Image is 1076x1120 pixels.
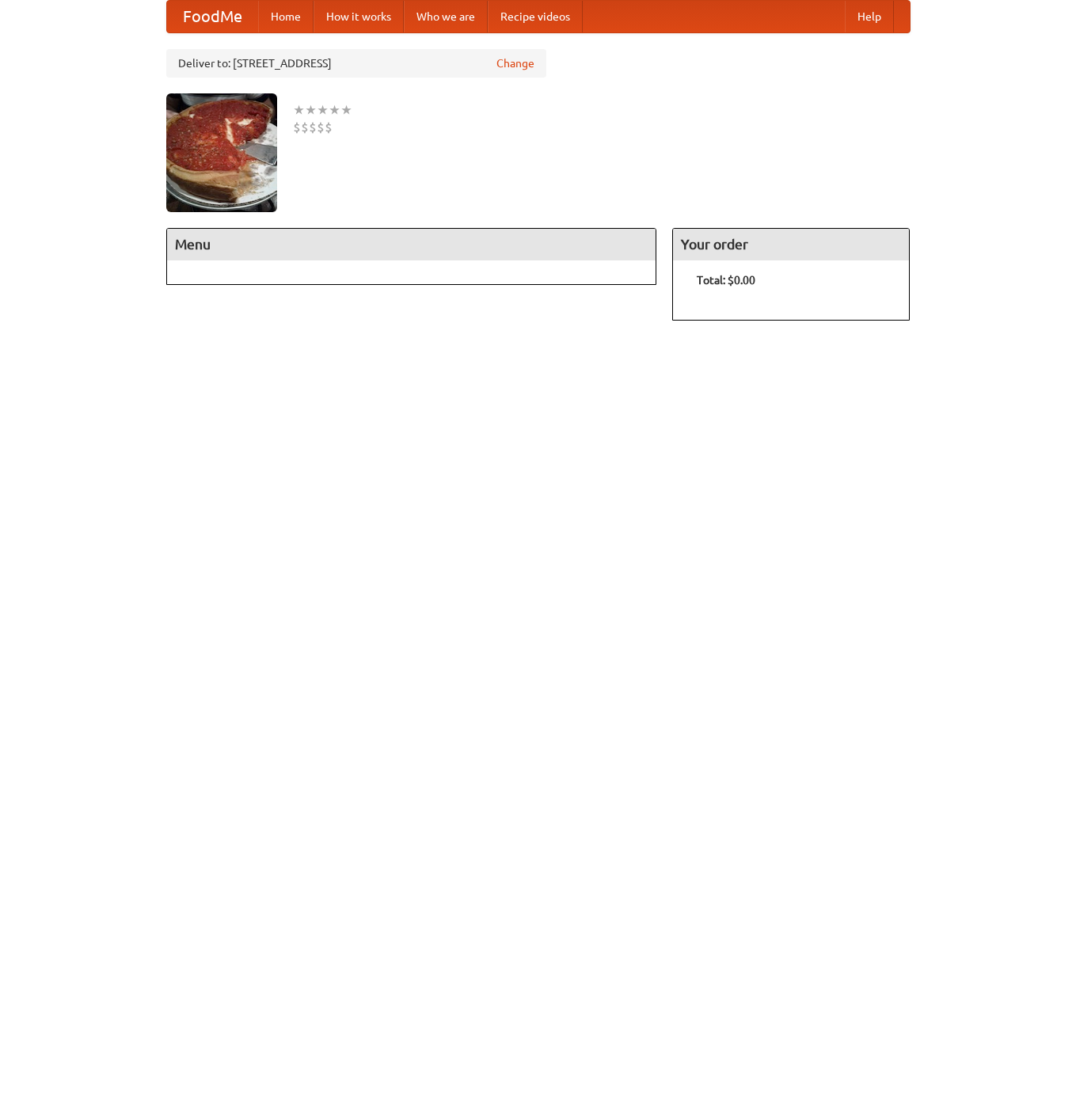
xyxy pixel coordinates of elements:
li: ★ [340,101,352,119]
li: $ [301,119,309,136]
li: ★ [329,101,340,119]
img: angular.jpg [166,93,277,212]
a: Who we are [404,1,488,32]
div: Deliver to: [STREET_ADDRESS] [166,49,546,78]
li: $ [309,119,317,136]
li: ★ [293,101,305,119]
b: Total: $0.00 [697,274,755,287]
a: How it works [314,1,404,32]
li: ★ [305,101,317,119]
a: Change [496,55,534,71]
li: $ [325,119,333,136]
a: FoodMe [167,1,258,32]
h4: Your order [673,229,909,260]
a: Home [258,1,314,32]
li: $ [293,119,301,136]
a: Recipe videos [488,1,583,32]
a: Help [845,1,894,32]
h4: Menu [167,229,656,260]
li: ★ [317,101,329,119]
li: $ [317,119,325,136]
